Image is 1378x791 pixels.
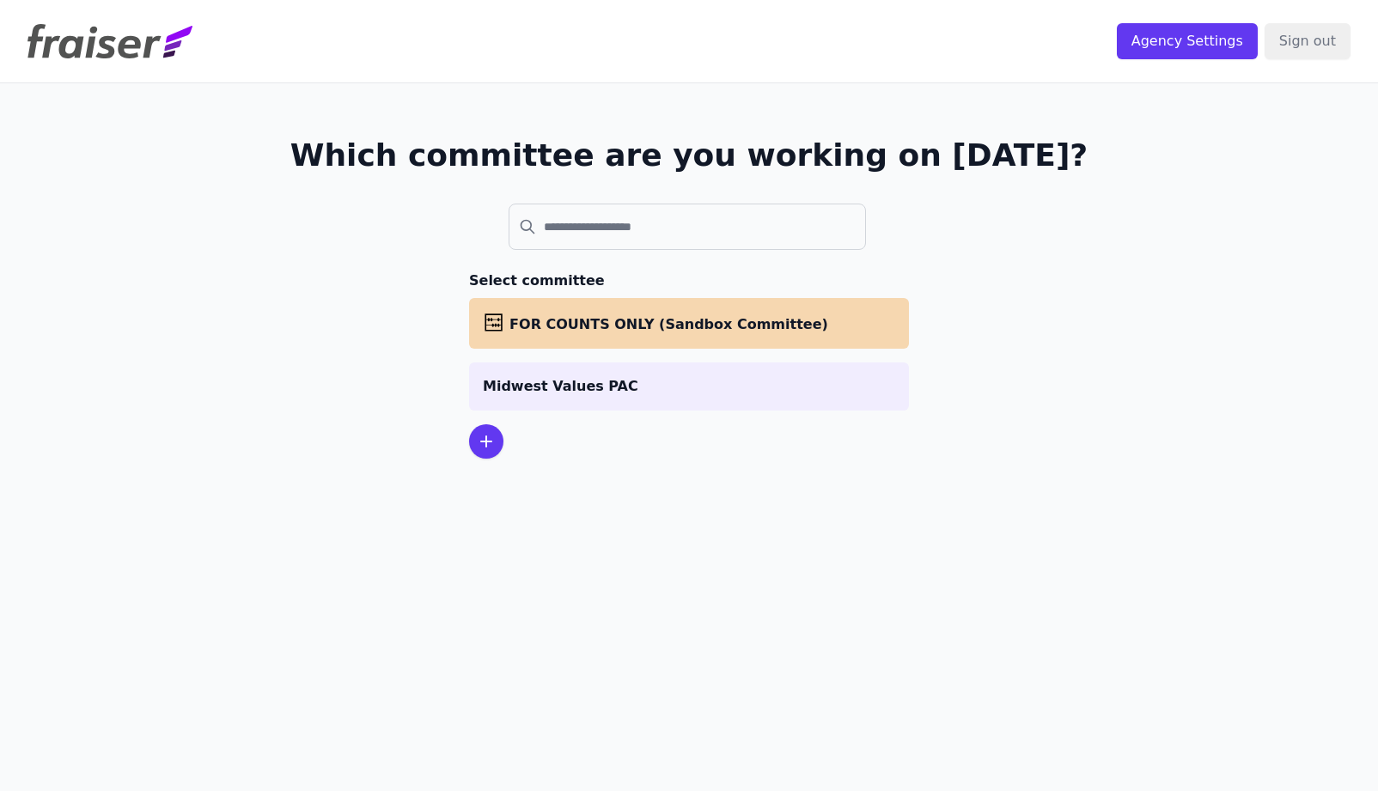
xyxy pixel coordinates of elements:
img: Fraiser Logo [27,24,192,58]
input: Sign out [1265,23,1351,59]
a: Midwest Values PAC [469,362,909,411]
h1: Which committee are you working on [DATE]? [290,138,1088,173]
a: FOR COUNTS ONLY (Sandbox Committee) [469,298,909,349]
span: FOR COUNTS ONLY (Sandbox Committee) [509,316,828,332]
p: Midwest Values PAC [483,376,895,397]
h3: Select committee [469,271,909,291]
input: Agency Settings [1117,23,1258,59]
